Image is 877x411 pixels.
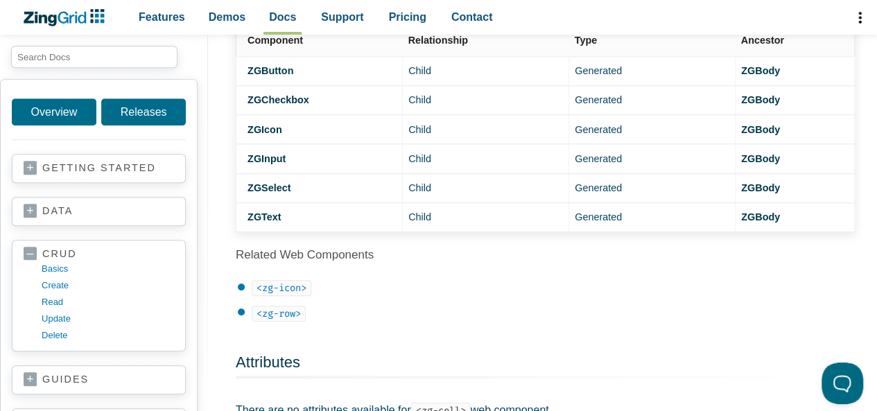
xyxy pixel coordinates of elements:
[389,8,426,26] span: Pricing
[24,161,174,175] a: getting started
[252,307,306,319] a: <zg-row>
[248,94,309,105] a: ZGCheckbox
[403,57,569,86] td: Child
[569,202,736,231] td: Generated
[248,124,282,135] a: ZGIcon
[736,25,855,57] th: Ancestor
[252,306,306,322] code: <zg-row>
[22,9,112,26] a: ZingChart Logo. Click to return to the homepage
[569,115,736,144] td: Generated
[741,94,780,105] a: ZGBody
[741,211,780,222] a: ZGBody
[741,124,780,135] a: ZGBody
[822,362,863,404] iframe: Toggle Customer Support
[248,65,293,76] a: ZGButton
[569,173,736,202] td: Generated
[24,373,174,387] a: guides
[42,311,174,327] a: update
[269,8,296,26] span: Docs
[252,280,311,296] code: <zg-icon>
[236,25,403,57] th: Component
[569,25,736,57] th: Type
[42,294,174,311] a: read
[569,86,736,115] td: Generated
[139,8,185,26] span: Features
[236,247,855,263] h4: Related Web Components
[403,25,569,57] th: Relationship
[569,57,736,86] td: Generated
[24,204,174,218] a: data
[403,115,569,144] td: Child
[321,8,363,26] span: Support
[11,46,177,68] input: search input
[42,277,174,294] a: create
[403,202,569,231] td: Child
[236,353,300,371] a: Attributes
[12,98,96,125] a: Overview
[741,153,780,164] a: ZGBody
[248,211,281,222] a: ZGText
[248,182,290,193] a: ZGSelect
[248,153,286,164] a: ZGInput
[42,327,174,344] a: delete
[403,86,569,115] td: Child
[741,65,780,76] a: ZGBody
[42,261,174,277] a: basics
[403,144,569,173] td: Child
[101,98,186,125] a: Releases
[209,8,245,26] span: Demos
[451,8,493,26] span: Contact
[252,281,311,293] a: <zg-icon>
[741,182,780,193] a: ZGBody
[569,144,736,173] td: Generated
[24,247,174,261] a: crud
[403,173,569,202] td: Child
